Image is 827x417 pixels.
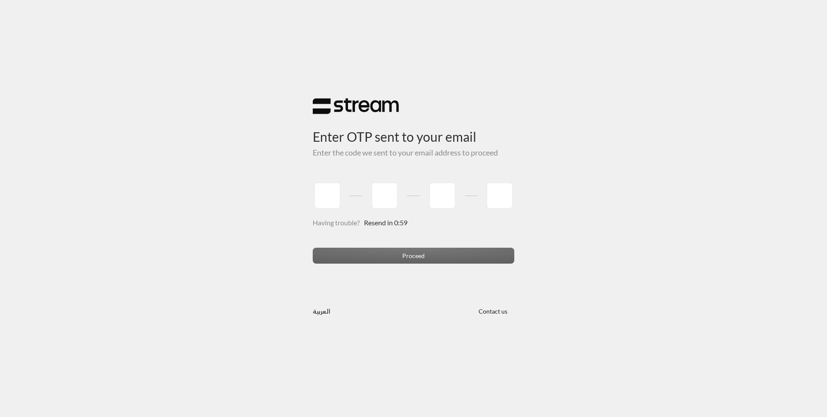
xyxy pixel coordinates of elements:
a: العربية [313,303,330,319]
span: Resend in 0:59 [364,218,407,227]
a: Contact us [471,308,514,315]
span: Having trouble? [313,218,360,227]
h5: Enter the code we sent to your email address to proceed [313,148,514,158]
button: Contact us [471,303,514,319]
img: Stream Logo [313,98,399,115]
h3: Enter OTP sent to your email [313,115,514,144]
